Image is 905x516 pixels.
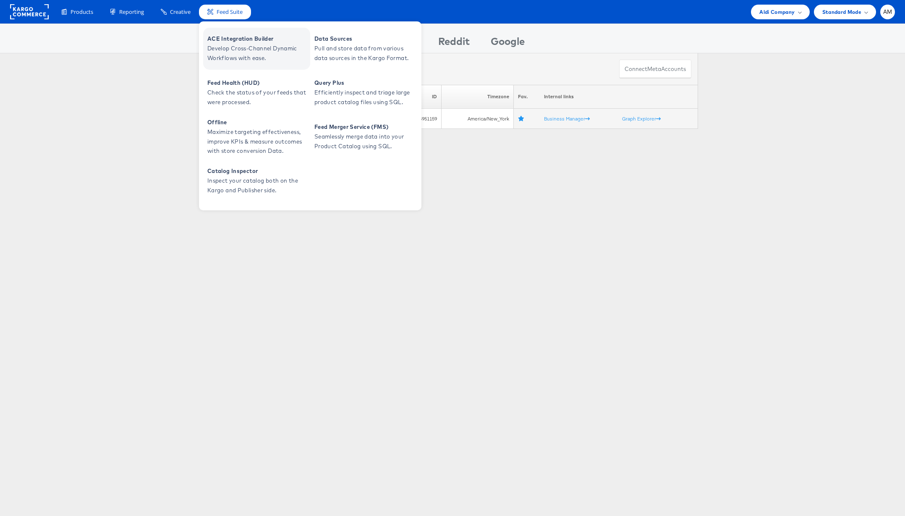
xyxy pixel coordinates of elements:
span: Catalog Inspector [207,166,308,176]
span: Develop Cross-Channel Dynamic Workflows with ease. [207,44,308,63]
span: Feed Merger Service (FMS) [314,122,415,132]
a: Business Manager [544,115,590,122]
div: Google [491,34,525,53]
span: Creative [170,8,191,16]
th: Timezone [441,85,514,109]
span: Seamlessly merge data into your Product Catalog using SQL. [314,132,415,151]
span: Feed Health (HUD) [207,78,308,88]
a: Catalog Inspector Inspect your catalog both on the Kargo and Publisher side. [203,160,310,202]
a: Offline Maximize targeting effectiveness, improve KPIs & measure outcomes with store conversion D... [203,116,310,158]
span: Data Sources [314,34,415,44]
td: America/New_York [441,109,514,129]
a: Graph Explorer [622,115,661,122]
span: Reporting [119,8,144,16]
a: Query Plus Efficiently inspect and triage large product catalog files using SQL. [310,72,417,114]
button: ConnectmetaAccounts [619,60,691,79]
span: Offline [207,118,308,127]
span: Feed Suite [217,8,243,16]
div: Reddit [438,34,470,53]
span: AM [883,9,892,15]
span: meta [647,65,661,73]
span: Check the status of your feeds that were processed. [207,88,308,107]
span: Inspect your catalog both on the Kargo and Publisher side. [207,176,308,195]
span: Query Plus [314,78,415,88]
span: Maximize targeting effectiveness, improve KPIs & measure outcomes with store conversion Data. [207,127,308,156]
span: Efficiently inspect and triage large product catalog files using SQL. [314,88,415,107]
a: ACE Integration Builder Develop Cross-Channel Dynamic Workflows with ease. [203,28,310,70]
a: Feed Health (HUD) Check the status of your feeds that were processed. [203,72,310,114]
a: Data Sources Pull and store data from various data sources in the Kargo Format. [310,28,417,70]
span: Products [71,8,93,16]
span: Pull and store data from various data sources in the Kargo Format. [314,44,415,63]
span: Aldi Company [759,8,795,16]
a: Feed Merger Service (FMS) Seamlessly merge data into your Product Catalog using SQL. [310,116,417,158]
span: Standard Mode [822,8,861,16]
span: ACE Integration Builder [207,34,308,44]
